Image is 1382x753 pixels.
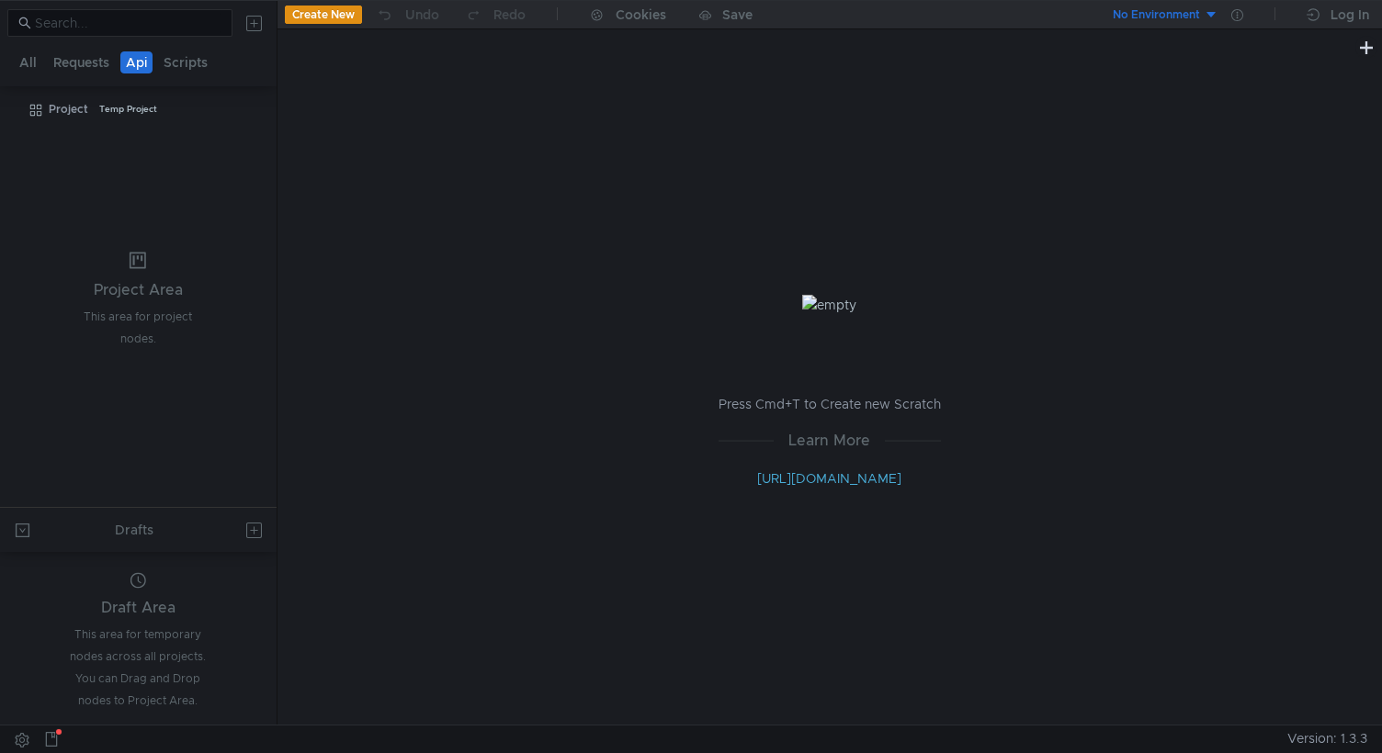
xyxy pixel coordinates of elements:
a: [URL][DOMAIN_NAME] [757,470,901,487]
button: Create New [285,6,362,24]
button: Redo [452,1,538,28]
button: Api [120,51,153,73]
span: Version: 1.3.3 [1287,725,1367,752]
button: Undo [362,1,452,28]
button: Requests [48,51,115,73]
button: Scripts [158,51,213,73]
img: empty [802,295,856,315]
div: Save [722,8,753,21]
div: Temp Project [99,96,157,123]
div: Redo [493,4,526,26]
p: Press Cmd+T to Create new Scratch [719,393,941,415]
div: Undo [405,4,439,26]
div: Project [49,96,88,123]
input: Search... [35,13,221,33]
div: Log In [1331,4,1369,26]
span: Learn More [774,429,885,452]
div: Cookies [616,4,666,26]
button: All [14,51,42,73]
div: Drafts [115,519,153,541]
div: No Environment [1113,6,1200,24]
